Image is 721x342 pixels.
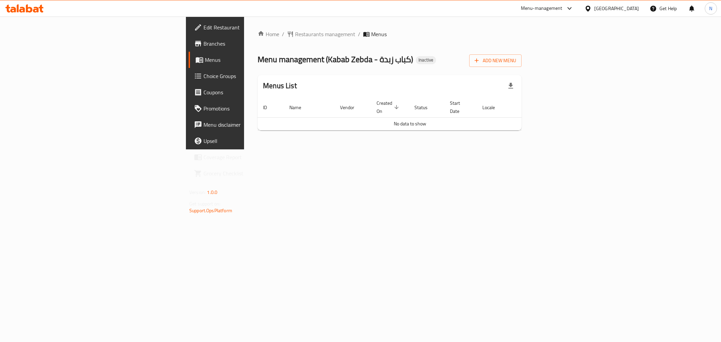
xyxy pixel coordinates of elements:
[482,103,504,112] span: Locale
[358,30,360,38] li: /
[512,97,562,118] th: Actions
[475,56,516,65] span: Add New Menu
[203,153,301,161] span: Coverage Report
[189,199,220,208] span: Get support on:
[450,99,469,115] span: Start Date
[189,149,306,165] a: Coverage Report
[189,117,306,133] a: Menu disclaimer
[258,97,562,130] table: enhanced table
[203,121,301,129] span: Menu disclaimer
[258,30,522,38] nav: breadcrumb
[203,137,301,145] span: Upsell
[189,68,306,84] a: Choice Groups
[289,103,310,112] span: Name
[371,30,387,38] span: Menus
[189,19,306,35] a: Edit Restaurant
[189,35,306,52] a: Branches
[189,206,232,215] a: Support.OpsPlatform
[340,103,363,112] span: Vendor
[189,165,306,181] a: Grocery Checklist
[594,5,639,12] div: [GEOGRAPHIC_DATA]
[189,84,306,100] a: Coupons
[207,188,217,197] span: 1.0.0
[503,78,519,94] div: Export file
[203,88,301,96] span: Coupons
[203,169,301,177] span: Grocery Checklist
[203,104,301,113] span: Promotions
[203,23,301,31] span: Edit Restaurant
[295,30,355,38] span: Restaurants management
[263,81,297,91] h2: Menus List
[416,56,436,64] div: Inactive
[189,188,206,197] span: Version:
[203,72,301,80] span: Choice Groups
[394,119,426,128] span: No data to show
[377,99,401,115] span: Created On
[203,40,301,48] span: Branches
[416,57,436,63] span: Inactive
[205,56,301,64] span: Menus
[189,52,306,68] a: Menus
[414,103,436,112] span: Status
[469,54,522,67] button: Add New Menu
[263,103,276,112] span: ID
[189,133,306,149] a: Upsell
[709,5,712,12] span: N
[258,52,413,67] span: Menu management ( Kabab Zebda - كباب زبدة )
[521,4,562,13] div: Menu-management
[287,30,355,38] a: Restaurants management
[189,100,306,117] a: Promotions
